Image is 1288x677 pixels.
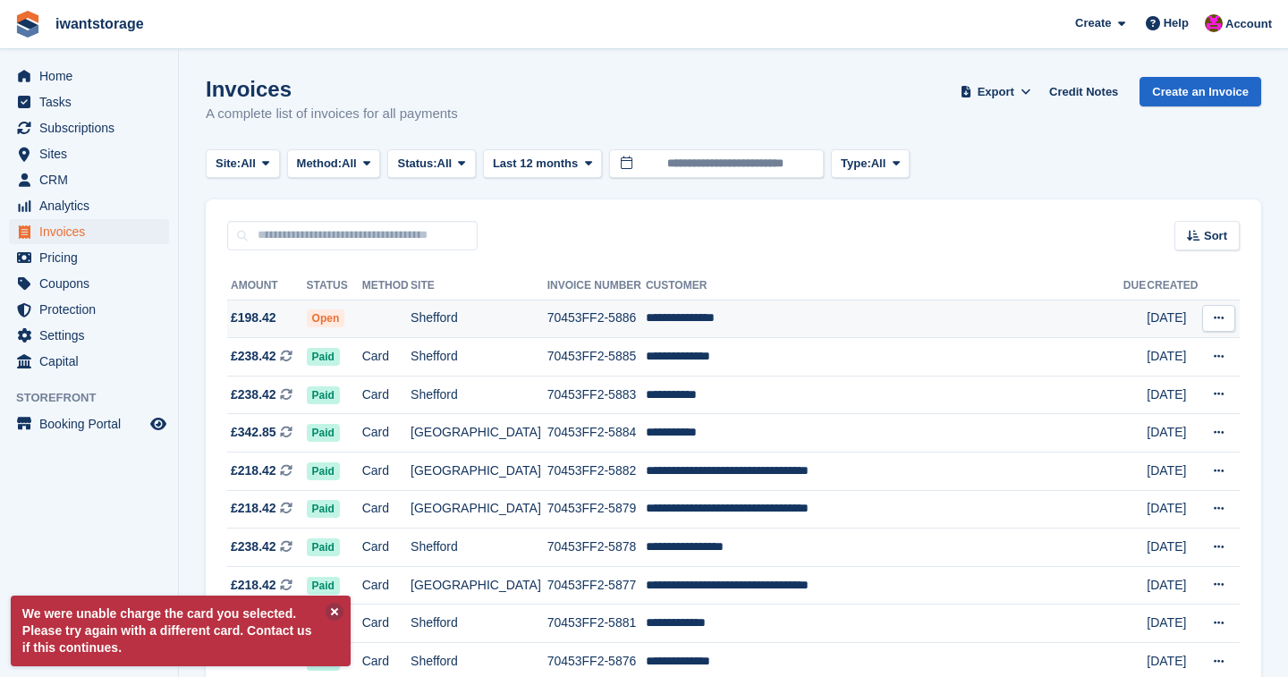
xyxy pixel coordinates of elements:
td: Card [362,605,411,643]
span: Open [307,309,345,327]
td: [DATE] [1147,300,1200,338]
th: Amount [227,272,307,300]
span: Site: [216,155,241,173]
span: £198.42 [231,309,276,327]
th: Due [1123,272,1148,300]
span: Coupons [39,271,147,296]
p: We were unable charge the card you selected. Please try again with a different card. Contact us i... [11,596,351,666]
td: Card [362,490,411,529]
span: Capital [39,349,147,374]
span: Paid [307,424,340,442]
span: £238.42 [231,385,276,404]
span: All [871,155,886,173]
span: Paid [307,386,340,404]
td: [DATE] [1147,605,1200,643]
td: Shefford [411,376,547,414]
span: CRM [39,167,147,192]
span: Subscriptions [39,115,147,140]
td: [DATE] [1147,338,1200,377]
td: 70453FF2-5882 [547,453,646,491]
span: Paid [307,500,340,518]
span: Invoices [39,219,147,244]
td: Card [362,414,411,453]
td: 70453FF2-5878 [547,529,646,567]
span: Paid [307,348,340,366]
td: 70453FF2-5879 [547,490,646,529]
a: Credit Notes [1042,77,1125,106]
a: menu [9,115,169,140]
span: Sort [1204,227,1227,245]
a: Create an Invoice [1140,77,1261,106]
td: Shefford [411,338,547,377]
td: [DATE] [1147,453,1200,491]
span: Paid [307,538,340,556]
button: Method: All [287,149,381,179]
span: Create [1075,14,1111,32]
span: Status: [397,155,436,173]
span: Storefront [16,389,178,407]
span: Booking Portal [39,411,147,436]
a: menu [9,193,169,218]
a: menu [9,141,169,166]
span: Pricing [39,245,147,270]
th: Invoice Number [547,272,646,300]
td: 70453FF2-5883 [547,376,646,414]
button: Export [956,77,1035,106]
td: Shefford [411,605,547,643]
td: 70453FF2-5885 [547,338,646,377]
td: [GEOGRAPHIC_DATA] [411,490,547,529]
td: [DATE] [1147,414,1200,453]
span: Help [1164,14,1189,32]
a: menu [9,271,169,296]
span: Method: [297,155,343,173]
button: Status: All [387,149,475,179]
button: Type: All [831,149,910,179]
a: iwantstorage [48,9,151,38]
a: Preview store [148,413,169,435]
td: Shefford [411,529,547,567]
span: Home [39,63,147,89]
th: Created [1147,272,1200,300]
a: menu [9,411,169,436]
th: Status [307,272,362,300]
span: All [241,155,256,173]
span: £342.85 [231,423,276,442]
td: 70453FF2-5877 [547,566,646,605]
td: [DATE] [1147,529,1200,567]
span: Analytics [39,193,147,218]
a: menu [9,219,169,244]
td: [DATE] [1147,376,1200,414]
button: Last 12 months [483,149,602,179]
th: Method [362,272,411,300]
td: 70453FF2-5881 [547,605,646,643]
span: £238.42 [231,347,276,366]
a: menu [9,245,169,270]
td: Card [362,566,411,605]
p: A complete list of invoices for all payments [206,104,458,124]
td: 70453FF2-5886 [547,300,646,338]
span: Settings [39,323,147,348]
td: Card [362,529,411,567]
a: menu [9,63,169,89]
span: £218.42 [231,499,276,518]
td: [DATE] [1147,490,1200,529]
img: Jonathan [1205,14,1223,32]
td: [DATE] [1147,566,1200,605]
a: menu [9,167,169,192]
span: Paid [307,577,340,595]
a: menu [9,323,169,348]
span: Tasks [39,89,147,114]
a: menu [9,297,169,322]
span: Last 12 months [493,155,578,173]
td: [GEOGRAPHIC_DATA] [411,414,547,453]
span: £238.42 [231,537,276,556]
td: Card [362,338,411,377]
td: [GEOGRAPHIC_DATA] [411,453,547,491]
span: Protection [39,297,147,322]
img: stora-icon-8386f47178a22dfd0bd8f6a31ec36ba5ce8667c1dd55bd0f319d3a0aa187defe.svg [14,11,41,38]
span: Export [978,83,1014,101]
th: Customer [646,272,1123,300]
span: Type: [841,155,871,173]
span: Paid [307,462,340,480]
th: Site [411,272,547,300]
